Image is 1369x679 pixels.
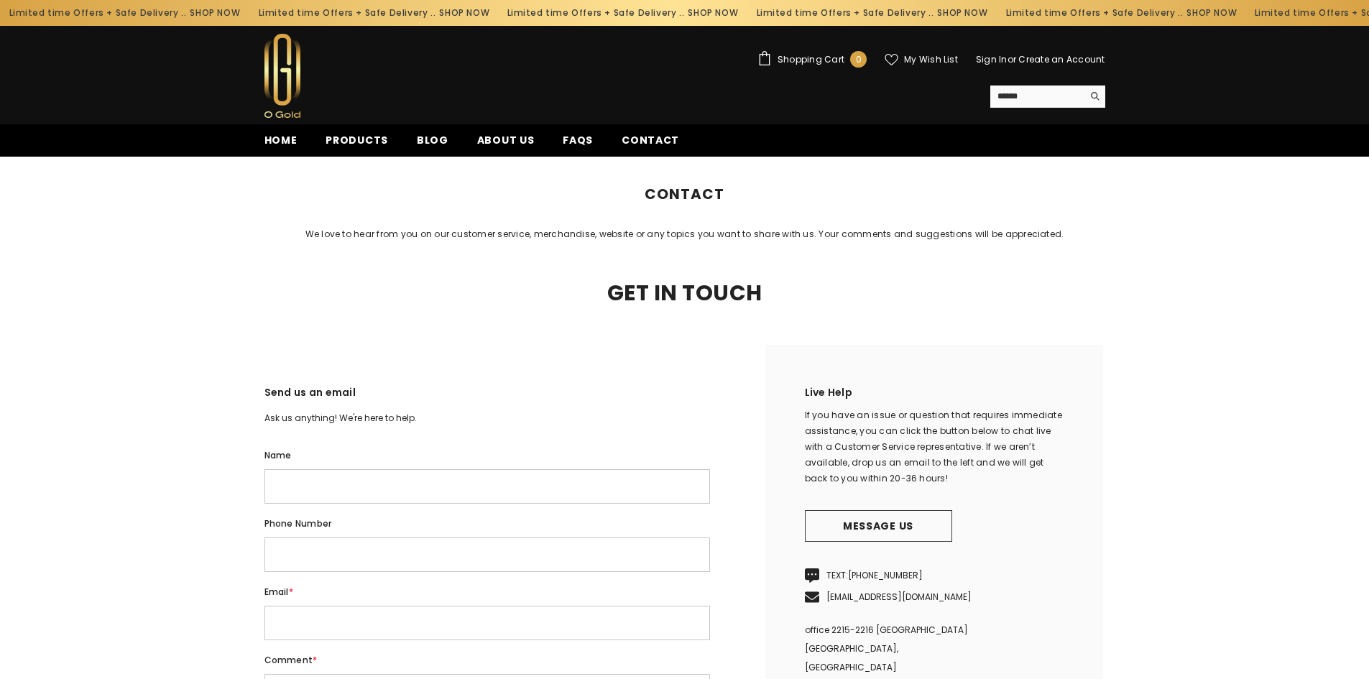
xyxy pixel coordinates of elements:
[885,53,958,66] a: My Wish List
[1018,53,1105,65] a: Create an Account
[439,5,489,21] a: SHOP NOW
[622,133,679,147] span: Contact
[805,407,1064,486] div: If you have an issue or question that requires immediate assistance, you can click the button bel...
[997,1,1246,24] div: Limited time Offers + Safe Delivery ..
[904,55,958,64] span: My Wish List
[757,51,867,68] a: Shopping Cart
[249,1,499,24] div: Limited time Offers + Safe Delivery ..
[688,5,739,21] a: SHOP NOW
[264,448,710,463] label: Name
[1083,86,1105,107] button: Search
[687,157,725,172] span: Contact
[254,283,1116,303] h2: Get In Touch
[264,133,298,147] span: Home
[477,133,535,147] span: About us
[264,652,710,668] label: Comment
[264,516,710,532] label: Phone number
[976,53,1008,65] a: Sign In
[498,1,747,24] div: Limited time Offers + Safe Delivery ..
[463,132,549,157] a: About us
[1008,53,1016,65] span: or
[848,569,923,581] a: [PHONE_NUMBER]
[548,132,607,157] a: FAQs
[264,410,710,426] p: Ask us anything! We're here to help.
[417,133,448,147] span: Blog
[856,52,862,68] span: 0
[747,1,997,24] div: Limited time Offers + Safe Delivery ..
[190,5,240,21] a: SHOP NOW
[778,55,844,64] span: Shopping Cart
[990,86,1105,108] summary: Search
[1186,5,1237,21] a: SHOP NOW
[644,157,670,172] a: Home
[937,5,987,21] a: SHOP NOW
[326,133,388,147] span: Products
[250,132,312,157] a: Home
[805,621,1064,677] p: office 2215-2216 [GEOGRAPHIC_DATA] [GEOGRAPHIC_DATA], [GEOGRAPHIC_DATA]
[264,384,710,410] h3: Send us an email
[826,569,923,581] span: TEXT:
[402,132,463,157] a: Blog
[607,132,693,157] a: Contact
[805,384,1064,407] h2: Live Help
[264,34,300,118] img: Ogold Shop
[311,132,402,157] a: Products
[805,510,952,542] a: Message us
[563,133,593,147] span: FAQs
[264,584,710,600] label: Email
[826,591,972,603] a: [EMAIL_ADDRESS][DOMAIN_NAME]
